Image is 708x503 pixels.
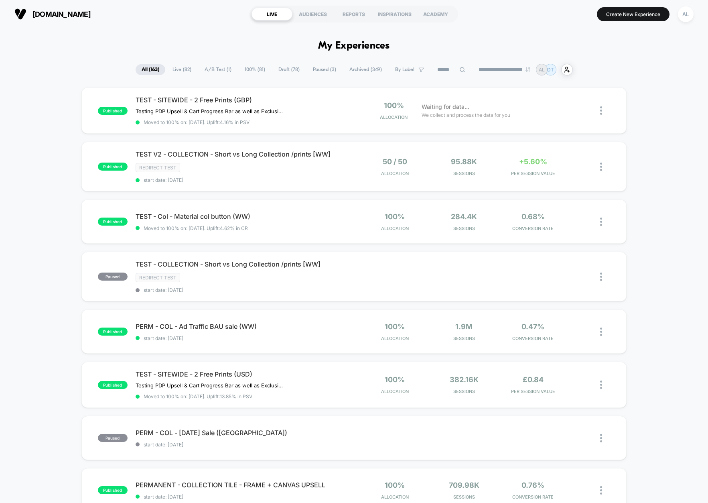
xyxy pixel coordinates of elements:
span: PERM - COL - [DATE] Sale ([GEOGRAPHIC_DATA]) [136,429,354,437]
span: Live ( 82 ) [166,64,197,75]
span: start date: [DATE] [136,494,354,500]
span: Allocation [381,171,409,176]
span: [DOMAIN_NAME] [32,10,91,18]
span: 100% [385,322,405,331]
button: AL [676,6,696,22]
span: By Label [395,67,414,73]
span: £0.84 [523,375,544,384]
button: [DOMAIN_NAME] [12,8,93,20]
span: paused [98,434,128,442]
span: A/B Test ( 1 ) [199,64,237,75]
span: Allocation [381,494,409,500]
span: Sessions [431,494,496,500]
span: 0.76% [521,481,544,489]
span: 709.98k [449,481,479,489]
span: Redirect Test [136,273,180,282]
h1: My Experiences [318,40,390,52]
span: Sessions [431,336,496,341]
span: Moved to 100% on: [DATE] . Uplift: 13.85% in PSV [144,393,252,399]
span: Sessions [431,389,496,394]
span: TEST - SITEWIDE - 2 Free Prints (GBP) [136,96,354,104]
div: REPORTS [333,8,374,20]
span: Sessions [431,171,496,176]
span: 50 / 50 [383,157,407,166]
span: Testing PDP Upsell & Cart Progress Bar as well as Exclusive Free Prints in the Cart [136,108,284,114]
img: Visually logo [14,8,26,20]
img: close [600,218,602,226]
span: CONVERSION RATE [501,226,566,231]
span: Waiting for data... [422,102,469,111]
span: published [98,218,128,226]
div: AUDIENCES [292,8,333,20]
span: paused [98,273,128,281]
span: 0.47% [521,322,544,331]
span: start date: [DATE] [136,287,354,293]
span: TEST - SITEWIDE - 2 Free Prints (USD) [136,370,354,378]
button: Create New Experience [597,7,669,21]
div: INSPIRATIONS [374,8,415,20]
span: 0.68% [521,212,545,221]
span: CONVERSION RATE [501,336,566,341]
span: published [98,486,128,494]
span: Paused ( 3 ) [307,64,342,75]
span: PERM - COL - Ad Traffic BAU sale (WW) [136,322,354,330]
span: start date: [DATE] [136,177,354,183]
span: Sessions [431,226,496,231]
span: 284.4k [451,212,477,221]
span: +5.60% [519,157,547,166]
span: 100% [385,481,405,489]
img: close [600,163,602,171]
span: CONVERSION RATE [501,494,566,500]
img: close [600,434,602,442]
span: 382.16k [450,375,479,384]
span: published [98,107,128,115]
img: end [525,67,530,72]
span: 95.88k [451,157,477,166]
p: AL [539,67,545,73]
div: ACADEMY [415,8,456,20]
img: close [600,106,602,115]
span: published [98,328,128,336]
span: Allocation [380,114,408,120]
span: Archived ( 349 ) [343,64,388,75]
span: 100% ( 81 ) [239,64,271,75]
span: Allocation [381,226,409,231]
img: close [600,381,602,389]
span: TEST - Col - Material col button (WW) [136,212,354,220]
span: PERMANENT - COLLECTION TILE - FRAME + CANVAS UPSELL [136,481,354,489]
span: Draft ( 78 ) [272,64,306,75]
p: DT [547,67,554,73]
span: 100% [384,101,404,110]
span: published [98,163,128,171]
span: 1.9M [455,322,473,331]
span: We collect and process the data for you [422,111,510,119]
span: start date: [DATE] [136,442,354,448]
span: Allocation [381,389,409,394]
span: Allocation [381,336,409,341]
span: 100% [385,375,405,384]
span: 100% [385,212,405,221]
img: close [600,486,602,495]
span: PER SESSION VALUE [501,389,566,394]
span: Testing PDP Upsell & Cart Progress Bar as well as Exclusive Free Prints in the Cart [136,382,284,389]
span: TEST V2 - COLLECTION - Short vs Long Collection /prints [WW] [136,150,354,158]
span: TEST - COLLECTION - Short vs Long Collection /prints [WW] [136,260,354,268]
span: Redirect Test [136,163,180,172]
div: AL [678,6,694,22]
span: All ( 163 ) [136,64,165,75]
img: close [600,328,602,336]
span: start date: [DATE] [136,335,354,341]
div: LIVE [252,8,292,20]
span: Moved to 100% on: [DATE] . Uplift: 4.62% in CR [144,225,248,231]
span: published [98,381,128,389]
img: close [600,273,602,281]
span: Moved to 100% on: [DATE] . Uplift: 4.16% in PSV [144,119,250,125]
